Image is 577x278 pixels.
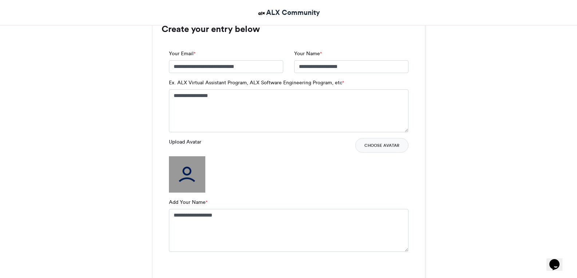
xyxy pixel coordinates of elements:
[257,9,266,18] img: ALX Community
[162,25,416,33] h3: Create your entry below
[257,7,320,18] a: ALX Community
[294,50,322,57] label: Your Name
[169,156,205,193] img: user_filled.png
[169,79,344,86] label: Ex. ALX Virtual Assistant Program, ALX Software Engineering Program, etc
[355,138,408,153] button: Choose Avatar
[169,50,195,57] label: Your Email
[169,198,208,206] label: Add Your Name
[169,138,201,146] label: Upload Avatar
[546,249,570,271] iframe: chat widget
